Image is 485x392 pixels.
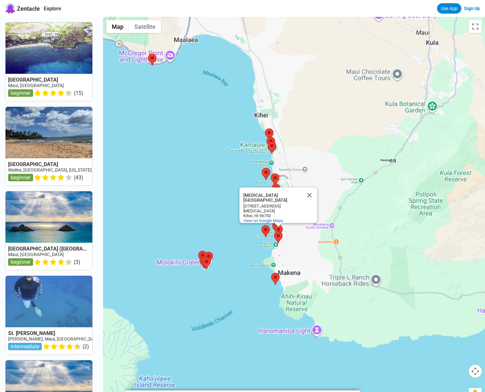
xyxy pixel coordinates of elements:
[8,83,64,88] a: Maui, [GEOGRAPHIC_DATA]
[44,6,61,12] a: Explore
[437,3,461,14] a: Use App
[464,6,480,11] a: Sign Up
[243,213,302,218] div: Kihei, HI 96753
[17,5,40,12] span: Zentacle
[469,365,482,378] button: Map camera controls
[8,336,100,342] a: [PERSON_NAME], Maui, [GEOGRAPHIC_DATA]
[302,187,317,203] button: Close
[106,20,129,33] button: Show street map
[469,20,482,33] button: Toggle fullscreen view
[5,3,40,14] a: Zentacle logoZentacle
[243,193,302,203] div: [MEDICAL_DATA][GEOGRAPHIC_DATA]
[8,167,92,173] a: Wailea, [GEOGRAPHIC_DATA], [US_STATE]
[239,187,317,223] div: Makena Landing Park
[5,3,16,14] img: Zentacle logo
[129,20,161,33] button: Show satellite imagery
[243,204,302,213] div: [STREET_ADDRESS][MEDICAL_DATA]
[243,218,283,223] a: View on Google Maps
[8,252,64,257] a: Maui, [GEOGRAPHIC_DATA]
